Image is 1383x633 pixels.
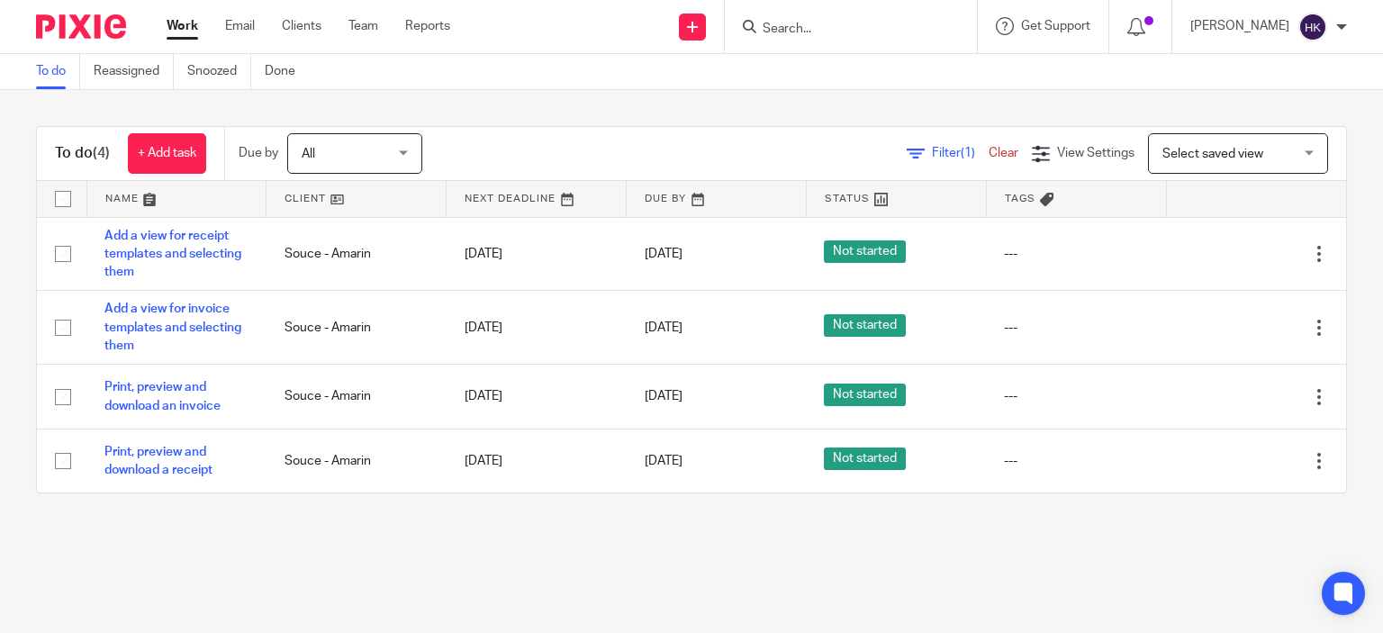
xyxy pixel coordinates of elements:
[104,303,241,352] a: Add a view for invoice templates and selecting them
[94,54,174,89] a: Reassigned
[1021,20,1090,32] span: Get Support
[761,22,923,38] input: Search
[167,17,198,35] a: Work
[104,230,241,279] a: Add a view for receipt templates and selecting them
[961,147,975,159] span: (1)
[824,448,906,470] span: Not started
[104,381,221,411] a: Print, preview and download an invoice
[447,365,627,429] td: [DATE]
[824,314,906,337] span: Not started
[55,144,110,163] h1: To do
[824,384,906,406] span: Not started
[1004,452,1148,470] div: ---
[1004,245,1148,263] div: ---
[447,217,627,291] td: [DATE]
[932,147,989,159] span: Filter
[93,146,110,160] span: (4)
[1162,148,1263,160] span: Select saved view
[645,455,682,467] span: [DATE]
[405,17,450,35] a: Reports
[989,147,1018,159] a: Clear
[187,54,251,89] a: Snoozed
[1298,13,1327,41] img: svg%3E
[239,144,278,162] p: Due by
[645,321,682,334] span: [DATE]
[267,217,447,291] td: Souce - Amarin
[267,429,447,493] td: Souce - Amarin
[1004,319,1148,337] div: ---
[267,291,447,365] td: Souce - Amarin
[348,17,378,35] a: Team
[447,291,627,365] td: [DATE]
[36,54,80,89] a: To do
[645,391,682,403] span: [DATE]
[645,248,682,260] span: [DATE]
[1057,147,1134,159] span: View Settings
[128,133,206,174] a: + Add task
[225,17,255,35] a: Email
[1004,387,1148,405] div: ---
[267,365,447,429] td: Souce - Amarin
[36,14,126,39] img: Pixie
[104,446,212,476] a: Print, preview and download a receipt
[1005,194,1035,203] span: Tags
[447,429,627,493] td: [DATE]
[302,148,315,160] span: All
[265,54,309,89] a: Done
[824,240,906,263] span: Not started
[1190,17,1289,35] p: [PERSON_NAME]
[282,17,321,35] a: Clients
